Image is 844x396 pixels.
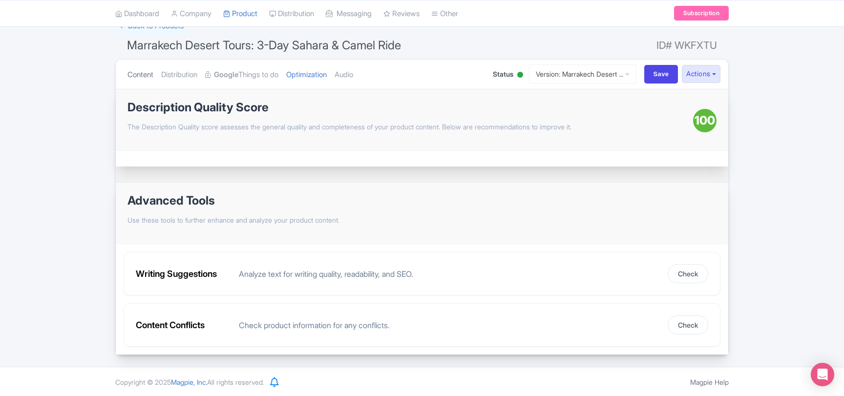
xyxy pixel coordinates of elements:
div: Analyze text for writing quality, readability, and SEO. [239,268,660,280]
a: Distribution [161,60,197,90]
strong: Google [214,69,238,81]
a: GoogleThings to do [205,60,278,90]
div: Copyright © 2025 All rights reserved. [109,377,270,387]
h1: Advanced Tools [127,194,339,207]
a: Version: Marrakech Desert ... [529,64,636,83]
input: Save [644,65,678,83]
span: ID# WKFXTU [656,36,717,55]
span: Marrakech Desert Tours: 3-Day Sahara & Camel Ride [127,38,401,52]
a: Audio [335,60,353,90]
h1: Description Quality Score [127,101,693,114]
a: Magpie Help [690,378,729,386]
a: Subscription [674,6,729,21]
span: Status [493,69,513,79]
button: Actions [682,65,720,83]
p: Use these tools to further enhance and analyze your product content. [127,215,339,225]
div: Writing Suggestions [136,267,231,280]
div: Content Conflicts [136,318,231,332]
span: Magpie, Inc. [171,378,207,386]
div: Active [515,68,525,83]
p: The Description Quality score assesses the general quality and completeness of your product conte... [127,122,693,132]
div: Open Intercom Messenger [811,363,834,386]
a: Content [127,60,153,90]
button: Check [668,315,708,334]
button: Check [668,264,708,283]
span: 100 [695,112,715,129]
a: Optimization [286,60,327,90]
div: Check product information for any conflicts. [239,319,660,331]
